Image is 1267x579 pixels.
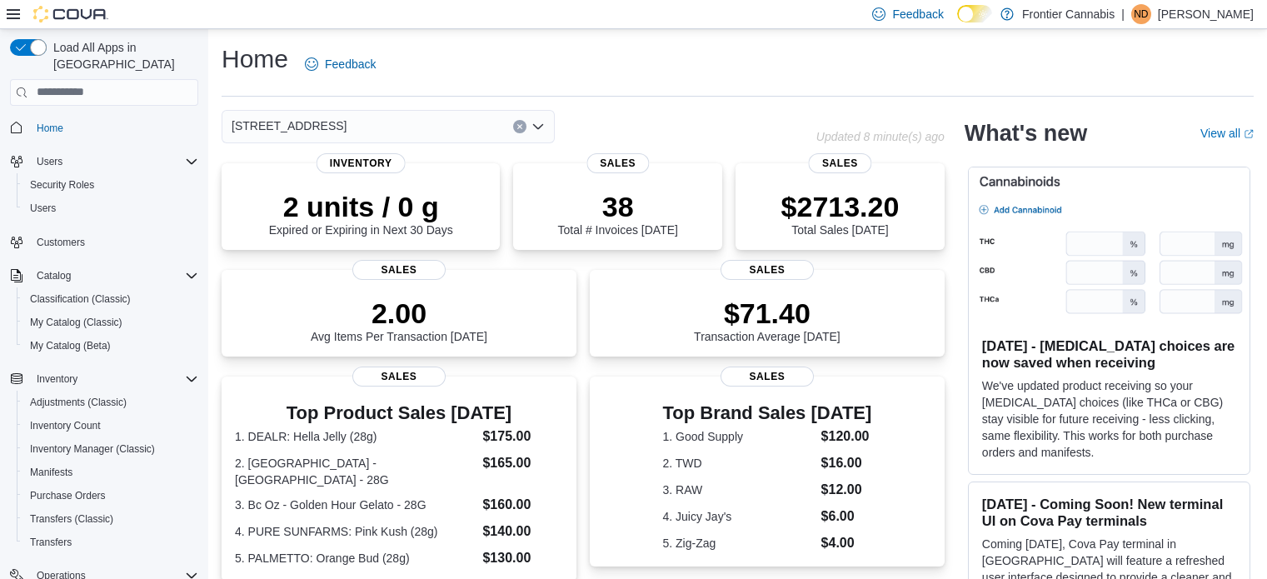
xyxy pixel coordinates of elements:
[663,428,815,445] dt: 1. Good Supply
[694,297,841,330] p: $71.40
[17,414,205,437] button: Inventory Count
[1200,127,1254,140] a: View allExternal link
[1121,4,1125,24] p: |
[30,442,155,456] span: Inventory Manager (Classic)
[1134,4,1148,24] span: ND
[663,482,815,498] dt: 3. RAW
[23,312,129,332] a: My Catalog (Classic)
[482,548,562,568] dd: $130.00
[37,155,62,168] span: Users
[816,130,945,143] p: Updated 8 minute(s) ago
[30,489,106,502] span: Purchase Orders
[37,122,63,135] span: Home
[531,120,545,133] button: Open list of options
[23,439,162,459] a: Inventory Manager (Classic)
[30,466,72,479] span: Manifests
[235,403,563,423] h3: Top Product Sales [DATE]
[30,178,94,192] span: Security Roles
[311,297,487,343] div: Avg Items Per Transaction [DATE]
[982,337,1236,371] h3: [DATE] - [MEDICAL_DATA] choices are now saved when receiving
[23,486,112,506] a: Purchase Orders
[235,455,476,488] dt: 2. [GEOGRAPHIC_DATA] - [GEOGRAPHIC_DATA] - 28G
[23,462,198,482] span: Manifests
[30,152,198,172] span: Users
[1022,4,1115,24] p: Frontier Cannabis
[23,416,198,436] span: Inventory Count
[23,289,137,309] a: Classification (Classic)
[557,190,677,237] div: Total # Invoices [DATE]
[30,369,198,389] span: Inventory
[1131,4,1151,24] div: Nicole De La Mare
[957,22,958,23] span: Dark Mode
[30,512,113,526] span: Transfers (Classic)
[809,153,871,173] span: Sales
[781,190,900,237] div: Total Sales [DATE]
[17,437,205,461] button: Inventory Manager (Classic)
[17,334,205,357] button: My Catalog (Beta)
[269,190,453,237] div: Expired or Expiring in Next 30 Days
[30,232,198,252] span: Customers
[30,266,77,286] button: Catalog
[663,535,815,552] dt: 5. Zig-Zag
[235,497,476,513] dt: 3. Bc Oz - Golden Hour Gelato - 28G
[821,507,872,527] dd: $6.00
[311,297,487,330] p: 2.00
[17,531,205,554] button: Transfers
[663,455,815,472] dt: 2. TWD
[23,532,78,552] a: Transfers
[821,533,872,553] dd: $4.00
[30,266,198,286] span: Catalog
[298,47,382,81] a: Feedback
[222,42,288,76] h1: Home
[33,6,108,22] img: Cova
[235,523,476,540] dt: 4. PURE SUNFARMS: Pink Kush (28g)
[23,392,133,412] a: Adjustments (Classic)
[982,377,1236,461] p: We've updated product receiving so your [MEDICAL_DATA] choices (like THCa or CBG) stay visible fo...
[982,496,1236,529] h3: [DATE] - Coming Soon! New terminal UI on Cova Pay terminals
[781,190,900,223] p: $2713.20
[694,297,841,343] div: Transaction Average [DATE]
[17,484,205,507] button: Purchase Orders
[1158,4,1254,24] p: [PERSON_NAME]
[663,403,872,423] h3: Top Brand Sales [DATE]
[482,495,562,515] dd: $160.00
[482,427,562,447] dd: $175.00
[23,416,107,436] a: Inventory Count
[23,336,198,356] span: My Catalog (Beta)
[23,198,198,218] span: Users
[23,532,198,552] span: Transfers
[482,522,562,542] dd: $140.00
[721,260,814,280] span: Sales
[37,269,71,282] span: Catalog
[3,116,205,140] button: Home
[23,312,198,332] span: My Catalog (Classic)
[821,427,872,447] dd: $120.00
[30,536,72,549] span: Transfers
[232,116,347,136] span: [STREET_ADDRESS]
[557,190,677,223] p: 38
[3,230,205,254] button: Customers
[30,152,69,172] button: Users
[325,56,376,72] span: Feedback
[17,391,205,414] button: Adjustments (Classic)
[3,367,205,391] button: Inventory
[23,509,198,529] span: Transfers (Classic)
[3,150,205,173] button: Users
[965,120,1087,147] h2: What's new
[30,292,131,306] span: Classification (Classic)
[23,462,79,482] a: Manifests
[23,392,198,412] span: Adjustments (Classic)
[892,6,943,22] span: Feedback
[23,198,62,218] a: Users
[30,419,101,432] span: Inventory Count
[30,316,122,329] span: My Catalog (Classic)
[269,190,453,223] p: 2 units / 0 g
[821,453,872,473] dd: $16.00
[23,439,198,459] span: Inventory Manager (Classic)
[482,453,562,473] dd: $165.00
[23,175,198,195] span: Security Roles
[30,202,56,215] span: Users
[17,173,205,197] button: Security Roles
[17,287,205,311] button: Classification (Classic)
[23,336,117,356] a: My Catalog (Beta)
